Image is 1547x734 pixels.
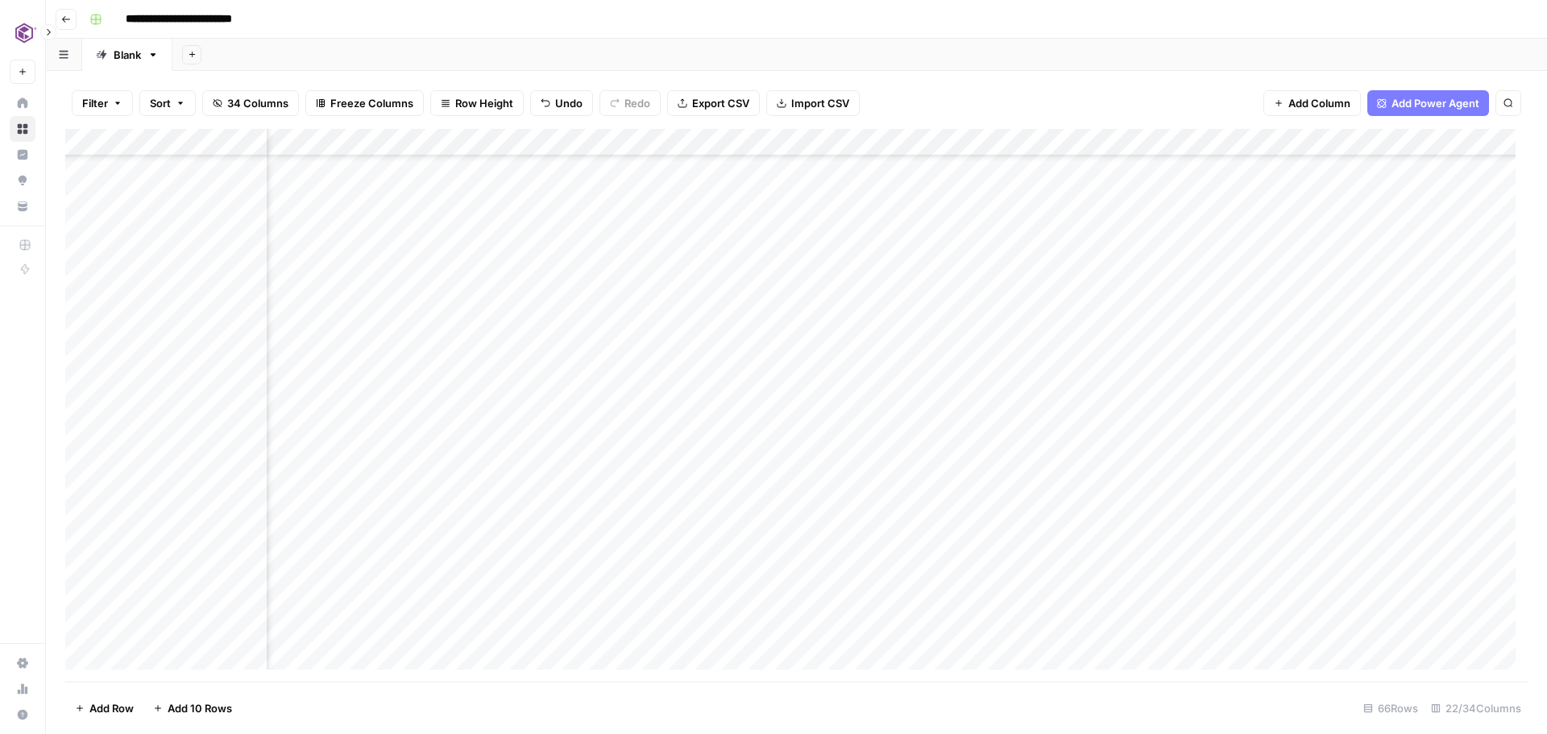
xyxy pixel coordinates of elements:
[10,142,35,168] a: Insights
[624,95,650,111] span: Redo
[168,700,232,716] span: Add 10 Rows
[10,13,35,53] button: Workspace: Commvault
[89,700,134,716] span: Add Row
[10,676,35,702] a: Usage
[430,90,524,116] button: Row Height
[1288,95,1350,111] span: Add Column
[10,193,35,219] a: Your Data
[114,47,141,63] div: Blank
[766,90,860,116] button: Import CSV
[1367,90,1489,116] button: Add Power Agent
[10,116,35,142] a: Browse
[599,90,661,116] button: Redo
[139,90,196,116] button: Sort
[530,90,593,116] button: Undo
[791,95,849,111] span: Import CSV
[1425,695,1528,721] div: 22/34 Columns
[10,19,39,48] img: Commvault Logo
[330,95,413,111] span: Freeze Columns
[72,90,133,116] button: Filter
[10,650,35,676] a: Settings
[65,695,143,721] button: Add Row
[82,39,172,71] a: Blank
[555,95,583,111] span: Undo
[82,95,108,111] span: Filter
[455,95,513,111] span: Row Height
[1391,95,1479,111] span: Add Power Agent
[10,168,35,193] a: Opportunities
[692,95,749,111] span: Export CSV
[1357,695,1425,721] div: 66 Rows
[305,90,424,116] button: Freeze Columns
[667,90,760,116] button: Export CSV
[1263,90,1361,116] button: Add Column
[143,695,242,721] button: Add 10 Rows
[202,90,299,116] button: 34 Columns
[10,90,35,116] a: Home
[10,702,35,728] button: Help + Support
[150,95,171,111] span: Sort
[227,95,288,111] span: 34 Columns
